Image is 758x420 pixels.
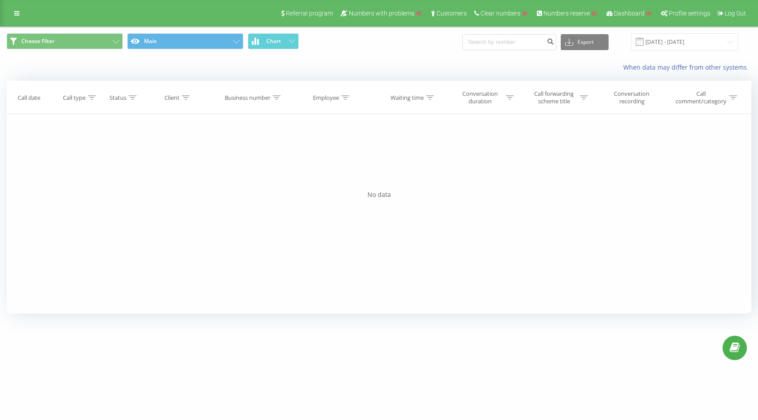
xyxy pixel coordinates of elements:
[481,10,520,17] span: Clear numbers
[7,33,123,49] button: Choose Filter
[127,33,243,49] button: Main
[614,10,645,17] span: Dashboard
[462,34,556,50] input: Search by number
[7,190,751,199] div: No data
[623,63,751,71] a: When data may differ from other systems
[561,34,609,50] button: Export
[225,94,270,102] div: Business number
[18,94,40,102] div: Call date
[603,90,660,105] div: Conversation recording
[456,90,504,105] div: Conversation duration
[437,10,467,17] span: Customers
[669,10,710,17] span: Profile settings
[543,10,590,17] span: Numbers reserve
[21,38,55,45] span: Choose Filter
[313,94,339,102] div: Employee
[349,10,414,17] span: Numbers with problems
[248,33,299,49] button: Chart
[675,90,727,105] div: Call comment/category
[63,94,86,102] div: Call type
[266,38,281,44] span: Chart
[391,94,424,102] div: Waiting time
[164,94,180,102] div: Client
[109,94,126,102] div: Status
[725,10,746,17] span: Log Out
[530,90,578,105] div: Call forwarding scheme title
[286,10,333,17] span: Referral program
